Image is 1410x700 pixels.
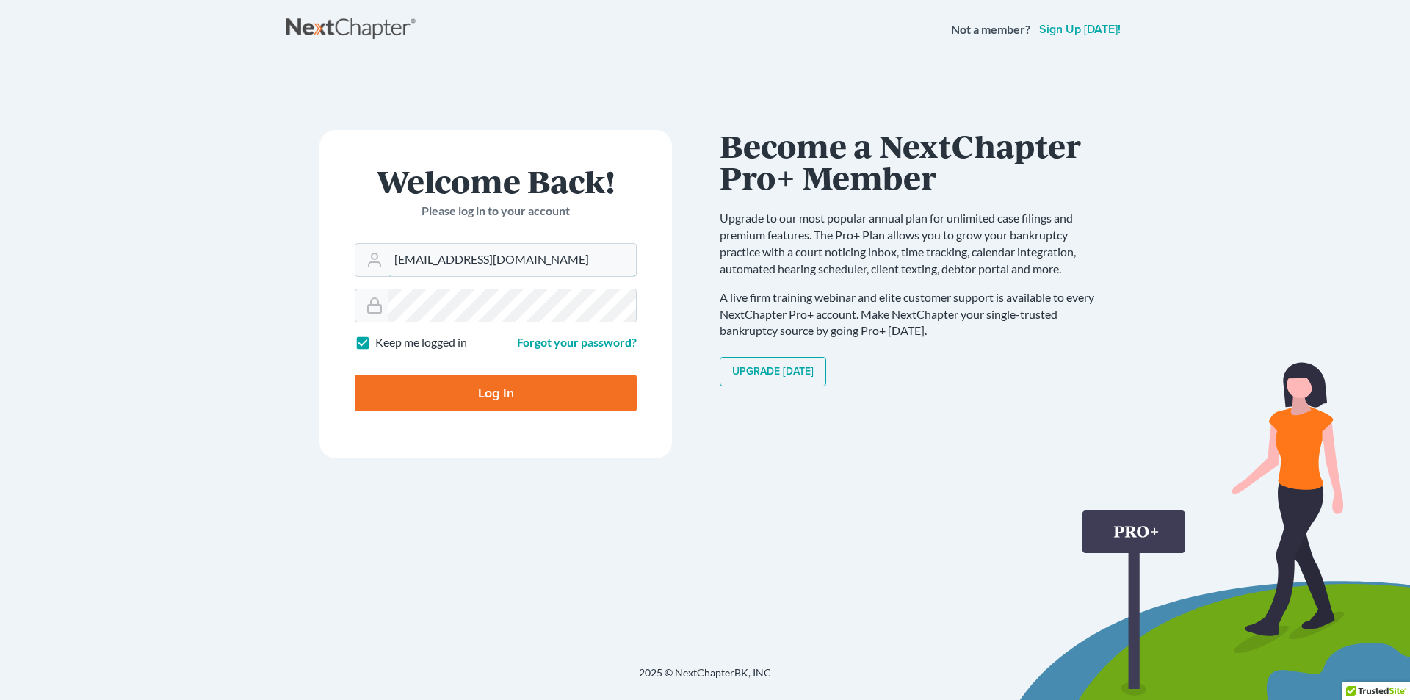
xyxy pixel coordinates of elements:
[388,244,636,276] input: Email Address
[375,334,467,351] label: Keep me logged in
[951,21,1030,38] strong: Not a member?
[720,130,1109,192] h1: Become a NextChapter Pro+ Member
[720,357,826,386] a: Upgrade [DATE]
[355,165,637,197] h1: Welcome Back!
[355,203,637,220] p: Please log in to your account
[720,289,1109,340] p: A live firm training webinar and elite customer support is available to every NextChapter Pro+ ac...
[1036,24,1124,35] a: Sign up [DATE]!
[720,210,1109,277] p: Upgrade to our most popular annual plan for unlimited case filings and premium features. The Pro+...
[286,665,1124,692] div: 2025 © NextChapterBK, INC
[517,335,637,349] a: Forgot your password?
[355,375,637,411] input: Log In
